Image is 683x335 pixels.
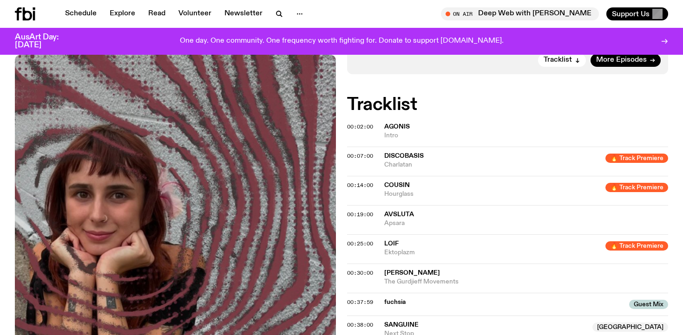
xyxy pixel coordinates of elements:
span: Hourglass [384,190,600,199]
span: LOIF [384,240,399,247]
span: Guest Mix [629,300,668,309]
p: One day. One community. One frequency worth fighting for. Donate to support [DOMAIN_NAME]. [180,37,504,45]
span: Cousin [384,182,410,188]
span: The Gurdjieff Movements [384,277,668,286]
span: [PERSON_NAME] [384,270,440,276]
span: 00:02:00 [347,123,373,130]
span: 00:25:00 [347,240,373,247]
span: 🔥 Track Premiere [605,154,668,163]
button: 00:37:59 [347,300,373,305]
a: Explore [104,7,141,20]
span: 00:30:00 [347,269,373,277]
a: Read [143,7,171,20]
span: Apsara [384,219,668,228]
span: 00:07:00 [347,152,373,160]
button: 00:14:00 [347,183,373,188]
button: 00:38:00 [347,322,373,328]
span: 🔥 Track Premiere [605,241,668,251]
span: 00:14:00 [347,181,373,189]
span: 00:38:00 [347,321,373,329]
button: Tracklist [538,54,586,67]
span: Support Us [612,10,650,18]
span: Charlatan [384,161,600,169]
span: [GEOGRAPHIC_DATA] [592,322,668,332]
span: Discobasis [384,153,424,159]
span: fuchsia [384,298,624,307]
span: Agonis [384,123,410,130]
span: 🔥 Track Premiere [605,183,668,192]
span: 00:37:59 [347,298,373,306]
a: Volunteer [173,7,217,20]
a: Newsletter [219,7,268,20]
span: 00:19:00 [347,211,373,218]
button: 00:02:00 [347,124,373,129]
h2: Tracklist [347,97,668,113]
button: Support Us [606,7,668,20]
button: On AirDeep Web with [PERSON_NAME] [441,7,599,20]
button: 00:25:00 [347,241,373,246]
a: More Episodes [591,54,661,67]
span: Tracklist [544,57,572,64]
button: 00:07:00 [347,154,373,159]
span: Intro [384,131,668,140]
button: 00:30:00 [347,271,373,276]
span: More Episodes [596,57,647,64]
span: Ektoplazm [384,248,600,257]
h3: AusArt Day: [DATE] [15,33,74,49]
span: Avsluta [384,211,414,218]
a: Schedule [59,7,102,20]
button: 00:19:00 [347,212,373,217]
span: Sanguine [384,322,419,328]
